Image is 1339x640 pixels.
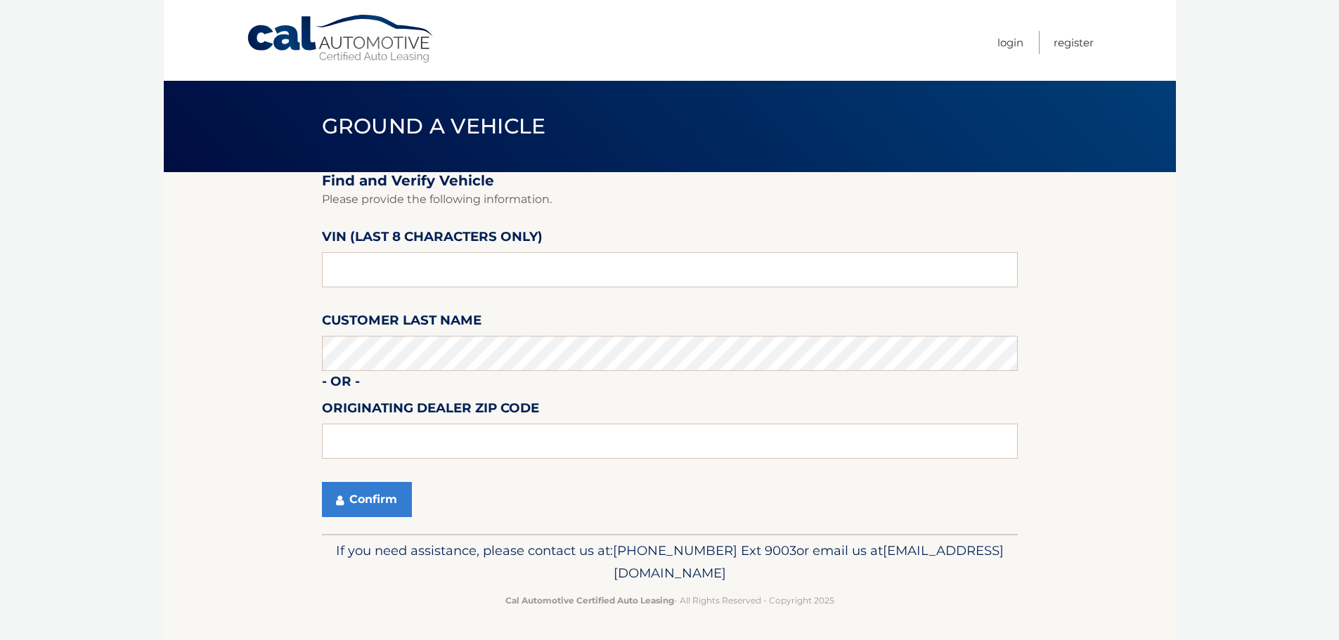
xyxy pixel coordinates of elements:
[613,542,796,559] span: [PHONE_NUMBER] Ext 9003
[322,398,539,424] label: Originating Dealer Zip Code
[322,172,1018,190] h2: Find and Verify Vehicle
[322,482,412,517] button: Confirm
[331,540,1009,585] p: If you need assistance, please contact us at: or email us at
[322,226,543,252] label: VIN (last 8 characters only)
[322,113,546,139] span: Ground a Vehicle
[322,371,360,397] label: - or -
[997,31,1023,54] a: Login
[1054,31,1094,54] a: Register
[246,14,436,64] a: Cal Automotive
[505,595,674,606] strong: Cal Automotive Certified Auto Leasing
[331,593,1009,608] p: - All Rights Reserved - Copyright 2025
[322,310,481,336] label: Customer Last Name
[322,190,1018,209] p: Please provide the following information.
